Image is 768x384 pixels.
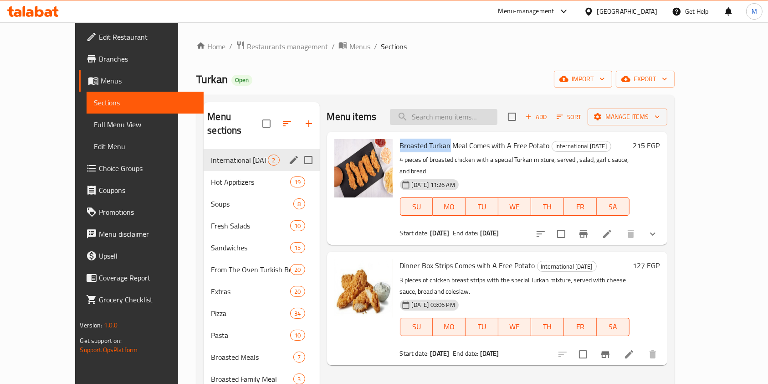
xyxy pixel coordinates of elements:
[568,320,593,333] span: FR
[469,200,495,213] span: TU
[290,330,305,341] div: items
[290,286,305,297] div: items
[290,308,305,319] div: items
[80,335,122,347] span: Get support on:
[294,375,304,384] span: 3
[524,112,548,122] span: Add
[79,179,204,201] a: Coupons
[600,200,626,213] span: SA
[404,320,430,333] span: SU
[211,198,293,209] span: Soups
[430,348,449,359] b: [DATE]
[211,286,290,297] span: Extras
[568,200,593,213] span: FR
[480,348,499,359] b: [DATE]
[211,352,293,363] div: Broasted Meals
[257,114,276,133] span: Select all sections
[408,181,459,189] span: [DATE] 11:26 AM
[290,242,305,253] div: items
[642,343,664,365] button: delete
[597,318,630,336] button: SA
[522,110,551,124] button: Add
[294,200,304,208] span: 8
[642,223,664,245] button: show more
[404,200,430,213] span: SU
[79,26,204,48] a: Edit Restaurant
[291,265,304,274] span: 20
[433,318,466,336] button: MO
[552,224,571,244] span: Select to update
[94,119,196,130] span: Full Menu View
[211,155,268,166] span: International [DATE]
[466,318,498,336] button: TU
[624,349,635,360] a: Edit menu item
[349,41,370,52] span: Menus
[561,73,605,85] span: import
[334,259,393,317] img: Dinner Box Strips Comes with A Free Potato
[633,139,660,152] h6: 215 EGP
[400,259,535,272] span: Dinner Box Strips Comes with A Free Potato
[79,201,204,223] a: Promotions
[99,272,196,283] span: Coverage Report
[538,261,596,272] span: International [DATE]
[573,223,594,245] button: Branch-specific-item
[554,110,584,124] button: Sort
[453,227,478,239] span: End date:
[211,242,290,253] span: Sandwiches
[99,163,196,174] span: Choice Groups
[594,343,616,365] button: Branch-specific-item
[236,41,328,52] a: Restaurants management
[620,223,642,245] button: delete
[204,259,319,280] div: From The Oven Turkish Beda20
[400,348,429,359] span: Start date:
[588,109,667,125] button: Manage items
[400,275,630,297] p: 3 pieces of chicken breast strips with the special Turkan mixture, served with cheese sauce, brea...
[290,220,305,231] div: items
[436,200,462,213] span: MO
[293,198,305,209] div: items
[79,245,204,267] a: Upsell
[616,71,675,88] button: export
[99,185,196,196] span: Coupons
[211,220,290,231] span: Fresh Salads
[204,149,319,171] div: International [DATE]2edit
[530,223,552,245] button: sort-choices
[334,139,393,197] img: Broasted Turkan Meal Comes with A Free Potato
[204,302,319,324] div: Pizza34
[332,41,335,52] li: /
[204,215,319,237] div: Fresh Salads10
[99,207,196,218] span: Promotions
[291,331,304,340] span: 10
[522,110,551,124] span: Add item
[104,319,118,331] span: 1.0.0
[374,41,377,52] li: /
[87,92,204,114] a: Sections
[247,41,328,52] span: Restaurants management
[400,227,429,239] span: Start date:
[595,111,660,123] span: Manage items
[597,6,657,16] div: [GEOGRAPHIC_DATA]
[327,110,377,124] h2: Menu items
[204,237,319,259] div: Sandwiches15
[204,280,319,302] div: Extras20
[99,31,196,42] span: Edit Restaurant
[204,324,319,346] div: Pasta10
[433,197,466,216] button: MO
[101,75,196,86] span: Menus
[94,141,196,152] span: Edit Menu
[211,308,290,319] span: Pizza
[87,114,204,135] a: Full Menu View
[551,110,588,124] span: Sort items
[290,176,305,187] div: items
[633,259,660,272] h6: 127 EGP
[211,176,290,187] div: Hot Appitizers
[535,200,560,213] span: TH
[99,294,196,305] span: Grocery Checklist
[291,222,304,230] span: 10
[80,344,138,356] a: Support.OpsPlatform
[436,320,462,333] span: MO
[298,113,320,135] button: Add section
